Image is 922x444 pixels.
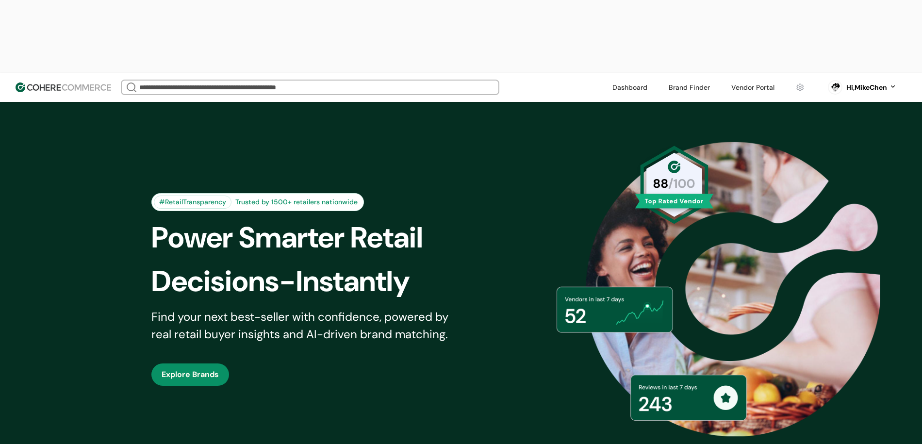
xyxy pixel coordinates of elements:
[154,196,231,209] div: #RetailTransparency
[151,308,461,343] div: Find your next best-seller with confidence, powered by real retail buyer insights and AI-driven b...
[151,260,477,303] div: Decisions-Instantly
[231,197,362,207] div: Trusted by 1500+ retailers nationwide
[828,80,842,95] svg: 0 percent
[151,216,477,260] div: Power Smarter Retail
[846,82,897,93] button: Hi,MikeChen
[846,82,887,93] div: Hi, MikeChen
[151,363,229,386] button: Explore Brands
[16,82,111,92] img: Cohere Logo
